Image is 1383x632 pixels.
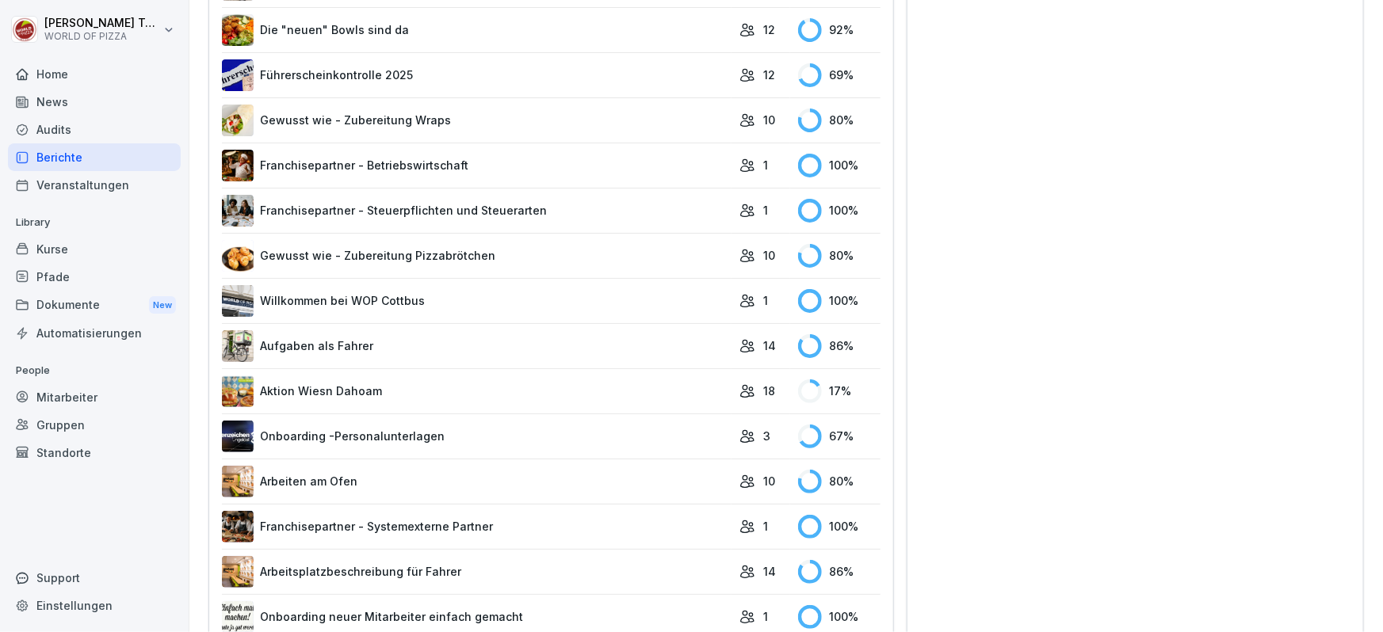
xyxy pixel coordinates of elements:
[222,511,254,543] img: c6ahff3tpkyjer6p5tw961a1.png
[222,150,254,181] img: bsaovmw8zq5rho4tj0mrlz8w.png
[798,425,881,448] div: 67 %
[222,466,732,497] a: Arbeiten am Ofen
[8,88,181,116] a: News
[222,14,254,46] img: bouf15oelds2wxidnq528fj0.png
[8,171,181,199] a: Veranstaltungen
[763,202,768,219] p: 1
[222,105,732,136] a: Gewusst wie - Zubereitung Wraps
[798,63,881,87] div: 69 %
[8,383,181,411] a: Mitarbeiter
[8,319,181,347] a: Automatisierungen
[798,289,881,313] div: 100 %
[222,240,254,272] img: rqlno6rx2u8o4o4t0jejz9hi.png
[222,14,732,46] a: Die "neuen" Bowls sind da
[8,411,181,439] a: Gruppen
[222,195,732,227] a: Franchisepartner - Steuerpflichten und Steuerarten
[222,556,732,588] a: Arbeitsplatzbeschreibung für Fahrer
[763,247,775,264] p: 10
[222,375,732,407] a: Aktion Wiesn Dahoam
[44,17,160,30] p: [PERSON_NAME] Tech
[8,291,181,320] a: DokumenteNew
[222,330,732,362] a: Aufgaben als Fahrer
[222,150,732,181] a: Franchisepartner - Betriebswirtschaft
[222,375,254,407] img: tlfwtewhtshhigq7h0svolsu.png
[8,235,181,263] a: Kurse
[798,605,881,629] div: 100 %
[222,330,254,362] img: q3in53kmbpm15qoq4j1bl4i8.png
[763,563,776,580] p: 14
[222,285,732,317] a: Willkommen bei WOP Cottbus
[222,466,254,497] img: os6dg2hw3carydpubi7llkzo.png
[8,60,181,88] a: Home
[8,291,181,320] div: Dokumente
[8,592,181,619] a: Einstellungen
[8,439,181,466] a: Standorte
[222,421,254,452] img: vtg8wtk978b0wp9ujzlvadp1.png
[763,428,770,444] p: 3
[8,263,181,291] a: Pfade
[798,199,881,223] div: 100 %
[798,379,881,403] div: 17 %
[222,105,254,136] img: nb5a5wayhq0i6bg2r4tp4kd9.png
[763,112,775,128] p: 10
[222,59,254,91] img: kp3cph9beugg37kbjst8gl5x.png
[798,18,881,42] div: 92 %
[798,334,881,358] div: 86 %
[798,109,881,132] div: 80 %
[798,154,881,177] div: 100 %
[798,560,881,584] div: 86 %
[763,518,768,535] p: 1
[222,195,254,227] img: yu4acw2cyfrmo7hcwwfl37we.png
[798,470,881,493] div: 80 %
[798,515,881,539] div: 100 %
[222,59,732,91] a: Führerscheinkontrolle 2025
[8,564,181,592] div: Support
[763,21,775,38] p: 12
[8,116,181,143] a: Audits
[222,511,732,543] a: Franchisepartner - Systemexterne Partner
[222,421,732,452] a: Onboarding -Personalunterlagen
[44,31,160,42] p: WORLD OF PIZZA
[8,210,181,235] p: Library
[222,240,732,272] a: Gewusst wie - Zubereitung Pizzabrötchen
[222,556,254,588] img: wgymjq7zfi9ayzlk0eutnpa8.png
[798,244,881,268] div: 80 %
[763,337,776,354] p: 14
[763,292,768,309] p: 1
[8,143,181,171] a: Berichte
[149,296,176,314] div: New
[763,608,768,625] p: 1
[222,285,254,317] img: ax2nnx46jihk0u0mqtqfo3fl.png
[763,473,775,489] p: 10
[763,157,768,173] p: 1
[8,358,181,383] p: People
[763,67,775,83] p: 12
[763,383,775,399] p: 18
